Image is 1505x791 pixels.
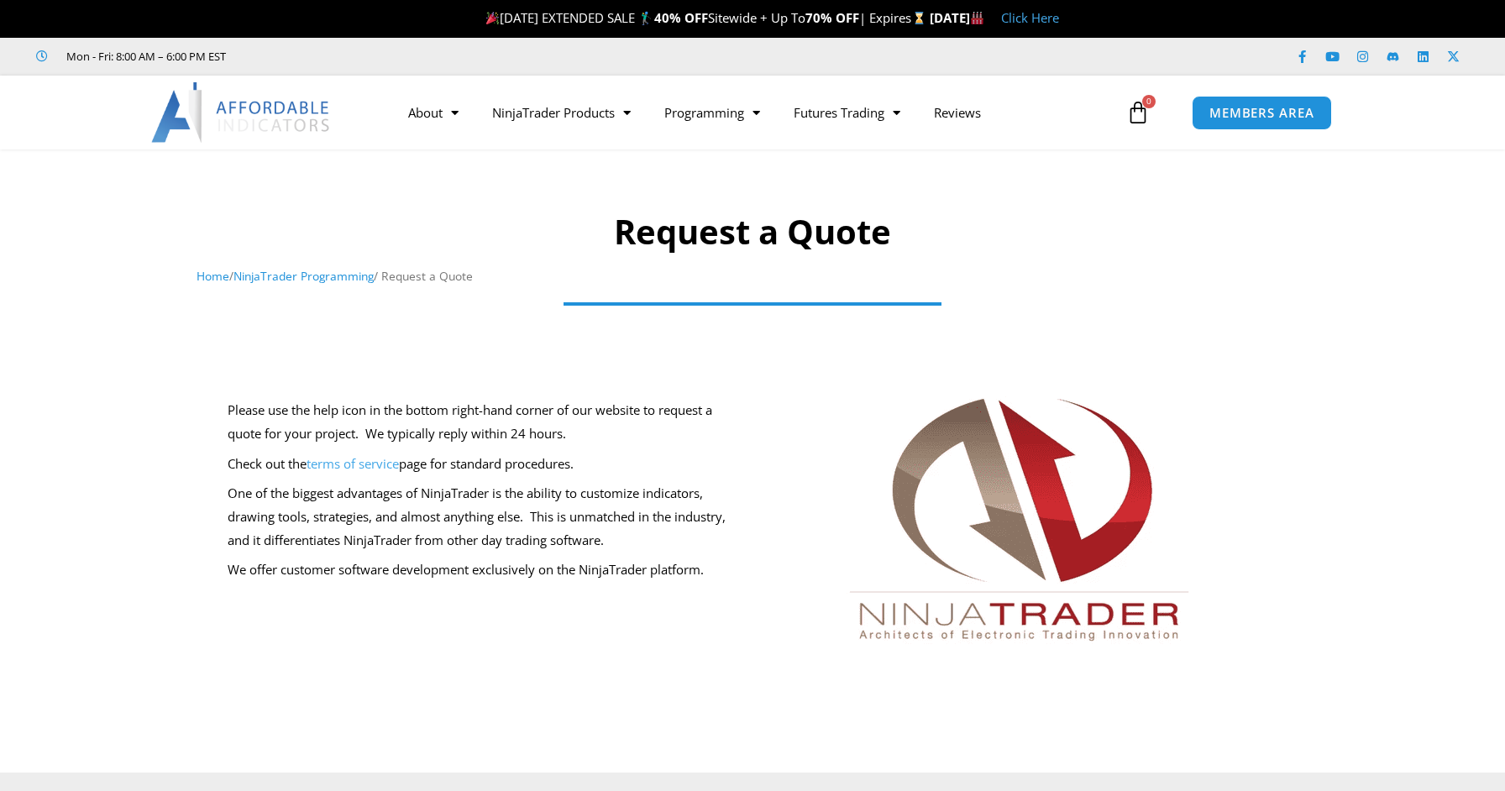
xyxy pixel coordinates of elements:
span: 0 [1142,95,1156,108]
a: Home [197,268,229,284]
img: LogoAI | Affordable Indicators – NinjaTrader [151,82,332,143]
nav: Menu [391,93,1122,132]
a: 0 [1101,88,1175,137]
a: terms of service [307,455,399,472]
strong: 40% OFF [654,9,708,26]
a: NinjaTrader Products [475,93,648,132]
a: Programming [648,93,777,132]
iframe: Customer reviews powered by Trustpilot [249,48,501,65]
a: About [391,93,475,132]
a: Futures Trading [777,93,917,132]
a: Click Here [1001,9,1059,26]
p: One of the biggest advantages of NinjaTrader is the ability to customize indicators, drawing tool... [228,482,744,553]
a: NinjaTrader Programming [233,268,374,284]
img: 🎉 [486,12,499,24]
p: Check out the page for standard procedures. [228,453,744,476]
h1: Request a Quote [197,208,1309,255]
span: Mon - Fri: 8:00 AM – 6:00 PM EST [62,46,226,66]
a: Reviews [917,93,998,132]
nav: Breadcrumb [197,265,1309,287]
strong: 70% OFF [805,9,859,26]
a: MEMBERS AREA [1192,96,1332,130]
p: Please use the help icon in the bottom right-hand corner of our website to request a quote for yo... [228,399,744,446]
p: We offer customer software development exclusively on the NinjaTrader platform. [228,558,744,582]
strong: [DATE] [930,9,984,26]
img: 🏭 [971,12,983,24]
span: [DATE] EXTENDED SALE 🏌️‍♂️ Sitewide + Up To | Expires [482,9,929,26]
span: MEMBERS AREA [1209,107,1314,119]
img: ⌛ [913,12,926,24]
img: Ninjatrader2combo large | Affordable Indicators – NinjaTrader [818,382,1221,680]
